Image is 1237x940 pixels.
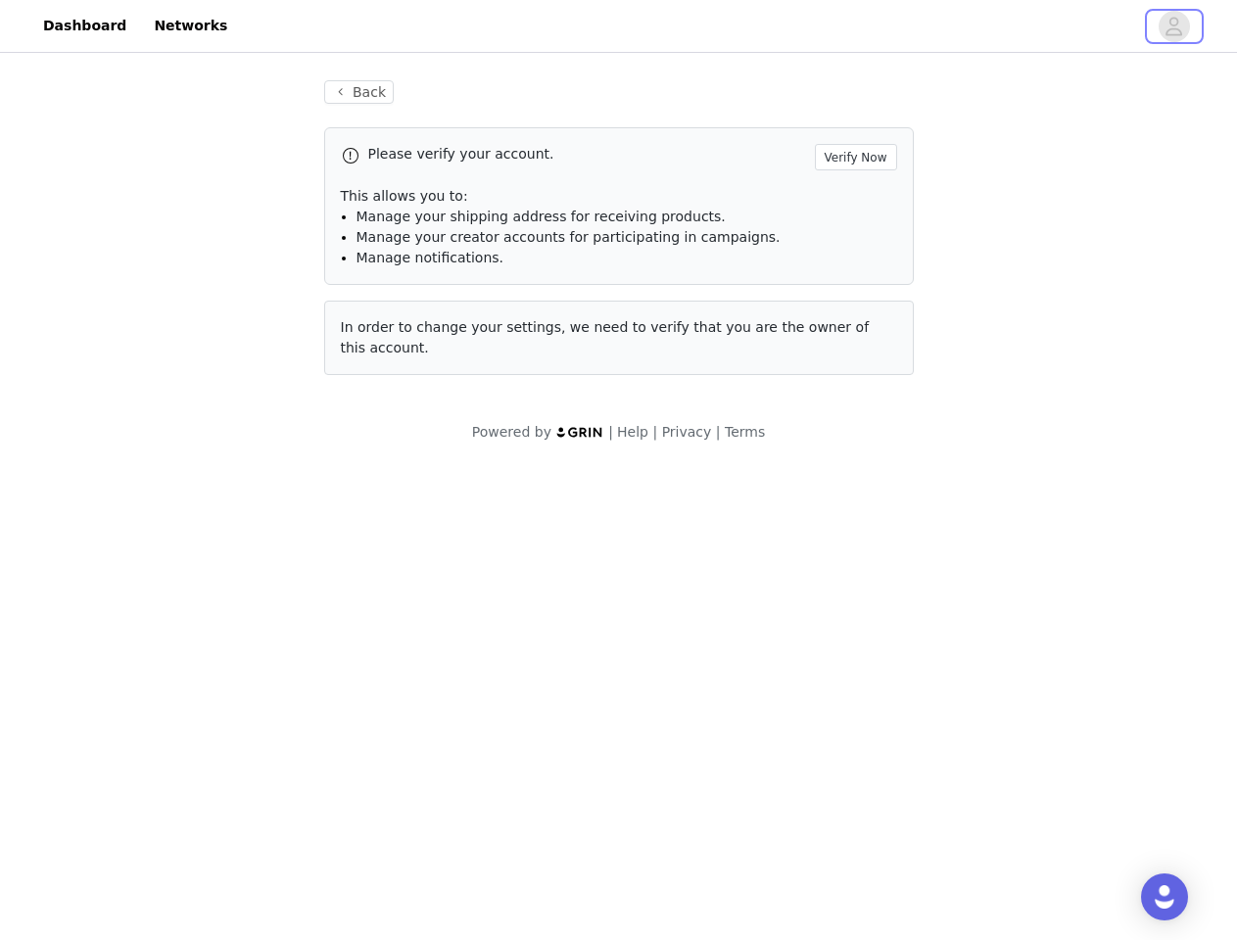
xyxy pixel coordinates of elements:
[617,424,648,440] a: Help
[341,186,897,207] p: This allows you to:
[357,209,726,224] span: Manage your shipping address for receiving products.
[725,424,765,440] a: Terms
[555,426,604,439] img: logo
[1165,11,1183,42] div: avatar
[324,80,395,104] button: Back
[716,424,721,440] span: |
[142,4,239,48] a: Networks
[815,144,897,170] button: Verify Now
[31,4,138,48] a: Dashboard
[1141,873,1188,920] div: Open Intercom Messenger
[652,424,657,440] span: |
[608,424,613,440] span: |
[357,229,781,245] span: Manage your creator accounts for participating in campaigns.
[472,424,551,440] span: Powered by
[341,319,870,355] span: In order to change your settings, we need to verify that you are the owner of this account.
[368,144,807,164] p: Please verify your account.
[357,250,504,265] span: Manage notifications.
[662,424,712,440] a: Privacy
